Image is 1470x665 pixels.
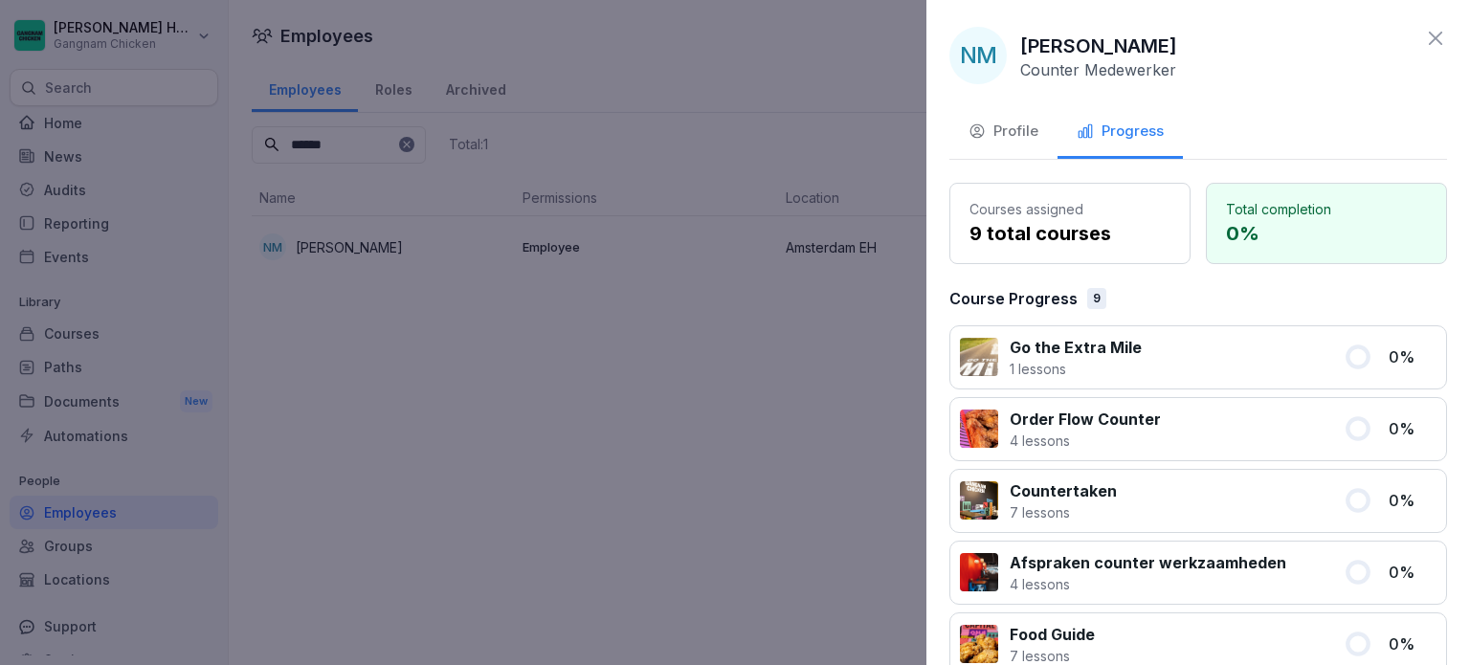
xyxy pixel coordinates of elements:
p: Go the Extra Mile [1010,336,1142,359]
p: Counter Medewerker [1020,60,1176,79]
button: Profile [949,107,1058,159]
p: 0 % [1389,489,1437,512]
div: Progress [1077,121,1164,143]
p: 4 lessons [1010,431,1161,451]
p: 0 % [1389,417,1437,440]
p: 0 % [1389,632,1437,655]
p: 0 % [1389,345,1437,368]
p: 7 lessons [1010,502,1117,522]
p: Afspraken counter werkzaamheden [1010,551,1286,574]
p: Countertaken [1010,479,1117,502]
p: 0 % [1226,219,1427,248]
div: 9 [1087,288,1106,309]
p: Total completion [1226,199,1427,219]
p: 0 % [1389,561,1437,584]
p: Order Flow Counter [1010,408,1161,431]
button: Progress [1058,107,1183,159]
p: [PERSON_NAME] [1020,32,1177,60]
div: Profile [969,121,1038,143]
p: 9 total courses [969,219,1170,248]
p: Food Guide [1010,623,1095,646]
p: 4 lessons [1010,574,1286,594]
p: 1 lessons [1010,359,1142,379]
div: NM [949,27,1007,84]
p: Courses assigned [969,199,1170,219]
p: Course Progress [949,287,1078,310]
